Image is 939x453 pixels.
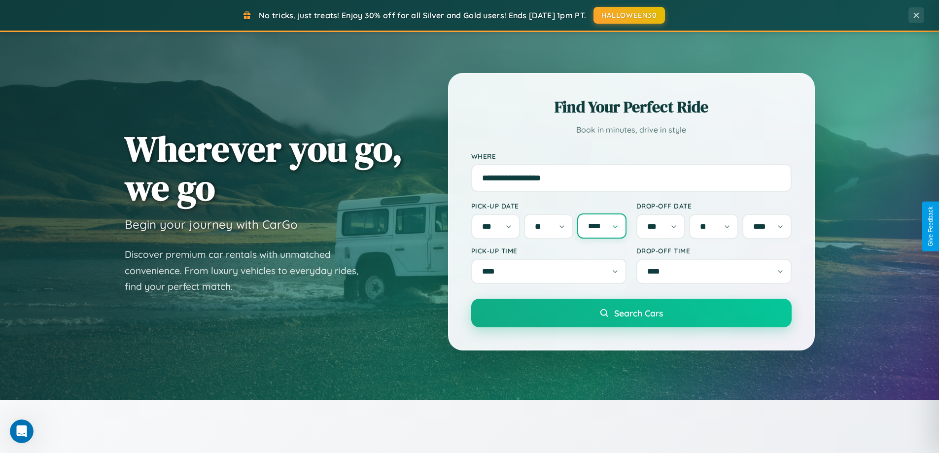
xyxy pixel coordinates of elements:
h2: Find Your Perfect Ride [471,96,792,118]
label: Drop-off Time [636,246,792,255]
label: Pick-up Time [471,246,626,255]
label: Drop-off Date [636,202,792,210]
span: Search Cars [614,308,663,318]
button: HALLOWEEN30 [593,7,665,24]
iframe: Intercom live chat [10,419,34,443]
h3: Begin your journey with CarGo [125,217,298,232]
p: Book in minutes, drive in style [471,123,792,137]
p: Discover premium car rentals with unmatched convenience. From luxury vehicles to everyday rides, ... [125,246,371,295]
button: Search Cars [471,299,792,327]
div: Give Feedback [927,207,934,246]
h1: Wherever you go, we go [125,129,403,207]
label: Pick-up Date [471,202,626,210]
label: Where [471,152,792,160]
span: No tricks, just treats! Enjoy 30% off for all Silver and Gold users! Ends [DATE] 1pm PT. [259,10,586,20]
